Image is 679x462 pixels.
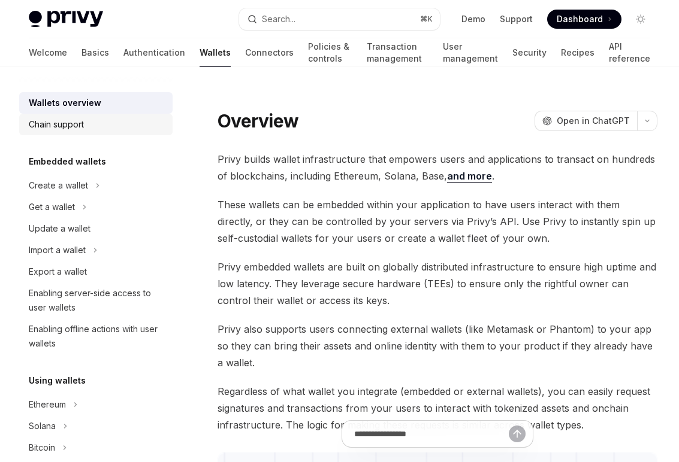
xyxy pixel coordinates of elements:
a: Chain support [19,114,173,135]
span: Dashboard [557,13,603,25]
div: Enabling offline actions with user wallets [29,322,165,351]
a: Policies & controls [308,38,352,67]
span: Privy builds wallet infrastructure that empowers users and applications to transact on hundreds o... [218,151,657,184]
button: Toggle dark mode [631,10,650,29]
span: ⌘ K [420,14,433,24]
button: Open in ChatGPT [535,111,637,131]
a: Dashboard [547,10,621,29]
a: Support [500,13,533,25]
a: Security [512,38,547,67]
a: Demo [461,13,485,25]
a: User management [443,38,498,67]
div: Create a wallet [29,178,88,193]
a: Wallets [200,38,231,67]
a: Update a wallet [19,218,173,239]
button: Send message [509,425,526,442]
a: Connectors [245,38,294,67]
span: These wallets can be embedded within your application to have users interact with them directly, ... [218,196,657,247]
button: Search...⌘K [239,8,440,30]
a: Authentication [123,38,185,67]
div: Export a wallet [29,265,87,279]
h1: Overview [218,110,298,132]
div: Solana [29,419,56,433]
span: Open in ChatGPT [557,115,630,127]
div: Import a wallet [29,243,86,257]
div: Bitcoin [29,440,55,455]
span: Privy embedded wallets are built on globally distributed infrastructure to ensure high uptime and... [218,259,657,309]
a: API reference [609,38,650,67]
h5: Embedded wallets [29,154,106,169]
a: Transaction management [367,38,428,67]
a: Export a wallet [19,261,173,282]
div: Get a wallet [29,200,75,214]
div: Update a wallet [29,221,90,236]
div: Enabling server-side access to user wallets [29,286,165,315]
a: Enabling server-side access to user wallets [19,282,173,318]
a: Basics [82,38,109,67]
h5: Using wallets [29,373,86,388]
a: Enabling offline actions with user wallets [19,318,173,354]
img: light logo [29,11,103,28]
span: Privy also supports users connecting external wallets (like Metamask or Phantom) to your app so t... [218,321,657,371]
span: Regardless of what wallet you integrate (embedded or external wallets), you can easily request si... [218,383,657,433]
div: Ethereum [29,397,66,412]
div: Wallets overview [29,96,101,110]
a: and more [447,170,492,183]
a: Recipes [561,38,594,67]
a: Wallets overview [19,92,173,114]
a: Welcome [29,38,67,67]
div: Chain support [29,117,84,132]
div: Search... [262,12,295,26]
